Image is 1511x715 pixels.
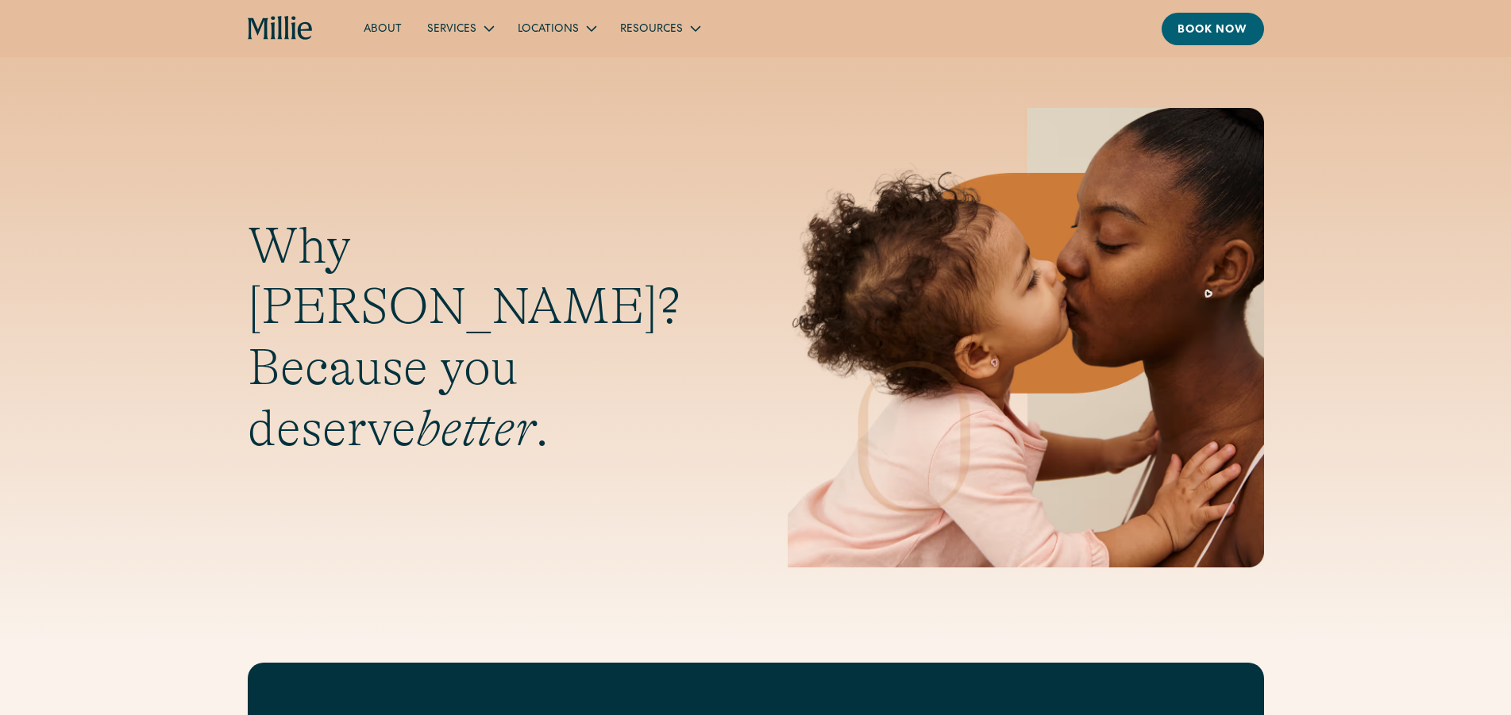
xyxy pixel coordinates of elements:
em: better [416,400,535,457]
a: About [351,15,414,41]
div: Resources [607,15,711,41]
div: Services [427,21,476,38]
div: Services [414,15,505,41]
div: Book now [1178,22,1248,39]
a: Book now [1162,13,1264,45]
div: Locations [505,15,607,41]
div: Locations [518,21,579,38]
h1: Why [PERSON_NAME]? Because you deserve . [248,216,724,459]
a: home [248,16,314,41]
div: Resources [620,21,683,38]
img: Mother and baby sharing a kiss, highlighting the emotional bond and nurturing care at the heart o... [788,108,1264,567]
